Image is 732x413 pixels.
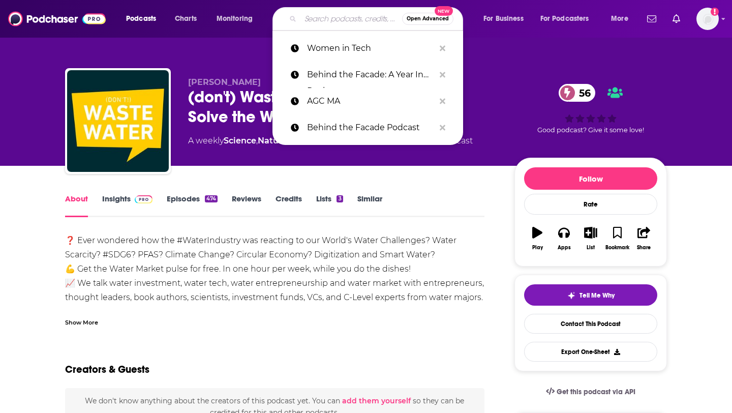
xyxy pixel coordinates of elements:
[559,84,596,102] a: 56
[102,194,152,217] a: InsightsPodchaser Pro
[272,88,463,114] a: AGC MA
[579,291,615,300] span: Tell Me Why
[272,114,463,141] a: Behind the Facade Podcast
[476,11,536,27] button: open menu
[524,314,657,334] a: Contact This Podcast
[402,13,453,25] button: Open AdvancedNew
[276,194,302,217] a: Credits
[65,363,149,376] h2: Creators & Guests
[577,220,604,257] button: List
[538,379,644,404] a: Get this podcast via API
[135,195,152,203] img: Podchaser Pro
[205,195,218,202] div: 474
[258,136,328,145] a: Natural Sciences
[256,136,258,145] span: ,
[188,77,261,87] span: [PERSON_NAME]
[407,16,449,21] span: Open Advanced
[524,167,657,190] button: Follow
[605,245,629,251] div: Bookmark
[282,7,473,31] div: Search podcasts, credits, & more...
[534,11,604,27] button: open menu
[483,12,524,26] span: For Business
[126,12,156,26] span: Podcasts
[532,245,543,251] div: Play
[587,245,595,251] div: List
[167,194,218,217] a: Episodes474
[307,114,435,141] p: Behind the Facade Podcast
[435,6,453,16] span: New
[551,220,577,257] button: Apps
[696,8,719,30] img: User Profile
[307,35,435,62] p: Women in Tech
[668,10,684,27] a: Show notifications dropdown
[357,194,382,217] a: Similar
[696,8,719,30] button: Show profile menu
[316,194,343,217] a: Lists3
[611,12,628,26] span: More
[696,8,719,30] span: Logged in as elliesachs09
[540,12,589,26] span: For Podcasters
[631,220,657,257] button: Share
[537,126,644,134] span: Good podcast? Give it some love!
[175,12,197,26] span: Charts
[558,245,571,251] div: Apps
[567,291,575,300] img: tell me why sparkle
[557,388,635,396] span: Get this podcast via API
[514,77,667,140] div: 56Good podcast? Give it some love!
[524,220,551,257] button: Play
[524,194,657,215] div: Rate
[643,10,660,27] a: Show notifications dropdown
[307,62,435,88] p: Behind the Facade: A Year In Review
[217,12,253,26] span: Monitoring
[711,8,719,16] svg: Add a profile image
[342,397,411,405] button: add them yourself
[524,284,657,306] button: tell me why sparkleTell Me Why
[637,245,651,251] div: Share
[67,70,169,172] img: (don't) Waste Water! | Water Tech to Solve the World
[604,11,641,27] button: open menu
[272,62,463,88] a: Behind the Facade: A Year In Review
[224,136,256,145] a: Science
[300,11,402,27] input: Search podcasts, credits, & more...
[8,9,106,28] img: Podchaser - Follow, Share and Rate Podcasts
[569,84,596,102] span: 56
[188,135,473,147] div: A weekly podcast
[272,35,463,62] a: Women in Tech
[604,220,630,257] button: Bookmark
[65,194,88,217] a: About
[524,342,657,362] button: Export One-Sheet
[307,88,435,114] p: AGC MA
[168,11,203,27] a: Charts
[337,195,343,202] div: 3
[209,11,266,27] button: open menu
[232,194,261,217] a: Reviews
[119,11,169,27] button: open menu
